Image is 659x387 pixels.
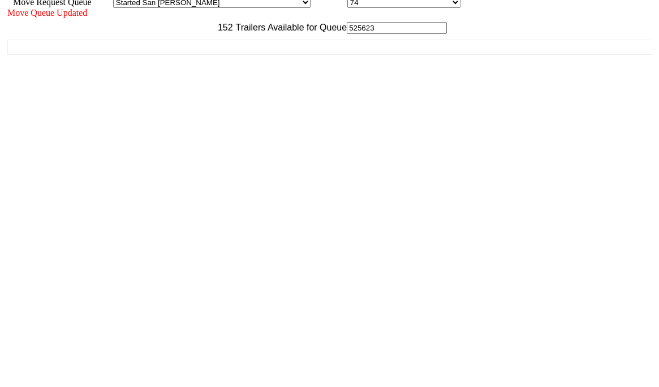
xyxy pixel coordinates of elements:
input: Filter Available Trailers [347,22,447,34]
span: 152 [212,23,233,32]
span: Trailers Available for Queue [233,23,347,32]
span: Move Queue Updated [7,8,87,18]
